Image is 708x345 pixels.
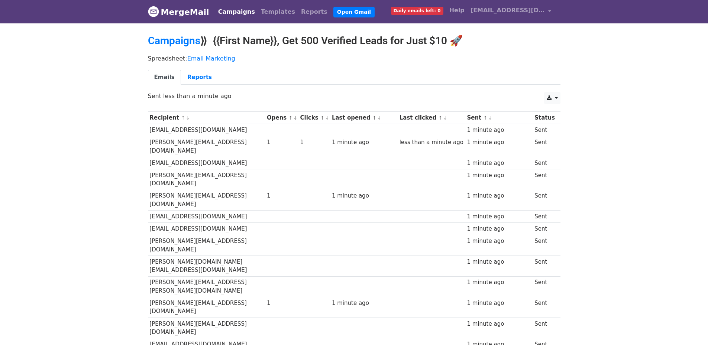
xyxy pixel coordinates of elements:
td: Sent [533,211,556,223]
div: 1 [267,299,297,307]
th: Status [533,112,556,124]
th: Opens [265,112,298,124]
div: 1 minute ago [467,171,531,180]
div: 1 minute ago [332,192,396,200]
p: Spreadsheet: [148,55,560,62]
td: [PERSON_NAME][EMAIL_ADDRESS][DOMAIN_NAME] [148,136,265,157]
a: Reports [298,4,330,19]
td: [EMAIL_ADDRESS][DOMAIN_NAME] [148,211,265,223]
a: Campaigns [215,4,258,19]
td: Sent [533,223,556,235]
a: [EMAIL_ADDRESS][DOMAIN_NAME] [468,3,555,20]
div: 1 minute ago [467,320,531,328]
a: Email Marketing [187,55,235,62]
a: Reports [181,70,218,85]
td: Sent [533,169,556,190]
div: 1 minute ago [467,299,531,307]
th: Last opened [330,112,398,124]
a: ↓ [293,115,297,121]
td: [EMAIL_ADDRESS][DOMAIN_NAME] [148,124,265,136]
div: less than a minute ago [400,138,463,147]
th: Recipient [148,112,265,124]
a: Help [446,3,468,18]
div: 1 minute ago [332,138,396,147]
td: Sent [533,318,556,338]
a: Emails [148,70,181,85]
td: Sent [533,136,556,157]
a: ↑ [484,115,488,121]
a: Templates [258,4,298,19]
a: ↑ [372,115,376,121]
th: Clicks [298,112,330,124]
td: [PERSON_NAME][EMAIL_ADDRESS][DOMAIN_NAME] [148,235,265,256]
div: 1 [267,192,297,200]
a: ↓ [377,115,381,121]
td: [PERSON_NAME][EMAIL_ADDRESS][DOMAIN_NAME] [148,190,265,211]
img: MergeMail logo [148,6,159,17]
td: Sent [533,297,556,318]
a: ↑ [289,115,293,121]
div: 1 [267,138,297,147]
td: Sent [533,276,556,297]
td: [EMAIL_ADDRESS][DOMAIN_NAME] [148,223,265,235]
div: 1 minute ago [467,278,531,287]
span: Daily emails left: 0 [391,7,443,15]
div: 1 minute ago [467,212,531,221]
a: Campaigns [148,35,200,47]
th: Last clicked [398,112,465,124]
h2: ⟫ {{First Name}}, Get 500 Verified Leads for Just $10 🚀 [148,35,560,47]
td: [PERSON_NAME][DOMAIN_NAME][EMAIL_ADDRESS][DOMAIN_NAME] [148,256,265,276]
a: ↓ [443,115,447,121]
a: Open Gmail [333,7,375,17]
div: 1 minute ago [467,126,531,134]
a: ↑ [181,115,185,121]
div: 1 minute ago [467,258,531,266]
td: [PERSON_NAME][EMAIL_ADDRESS][DOMAIN_NAME] [148,318,265,338]
td: Sent [533,190,556,211]
td: [PERSON_NAME][EMAIL_ADDRESS][PERSON_NAME][DOMAIN_NAME] [148,276,265,297]
div: 1 minute ago [467,159,531,167]
div: 1 minute ago [467,237,531,245]
span: [EMAIL_ADDRESS][DOMAIN_NAME] [471,6,545,15]
a: MergeMail [148,4,209,20]
td: Sent [533,235,556,256]
div: 1 minute ago [467,225,531,233]
a: ↑ [439,115,443,121]
div: 1 minute ago [467,138,531,147]
td: Sent [533,157,556,169]
th: Sent [465,112,533,124]
td: Sent [533,124,556,136]
p: Sent less than a minute ago [148,92,560,100]
td: [EMAIL_ADDRESS][DOMAIN_NAME] [148,157,265,169]
a: ↓ [325,115,329,121]
a: Daily emails left: 0 [388,3,446,18]
td: [PERSON_NAME][EMAIL_ADDRESS][DOMAIN_NAME] [148,297,265,318]
a: ↓ [186,115,190,121]
div: 1 minute ago [467,192,531,200]
td: Sent [533,256,556,276]
div: 1 minute ago [332,299,396,307]
td: [PERSON_NAME][EMAIL_ADDRESS][DOMAIN_NAME] [148,169,265,190]
a: ↓ [488,115,492,121]
a: ↑ [320,115,324,121]
div: 1 [300,138,329,147]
